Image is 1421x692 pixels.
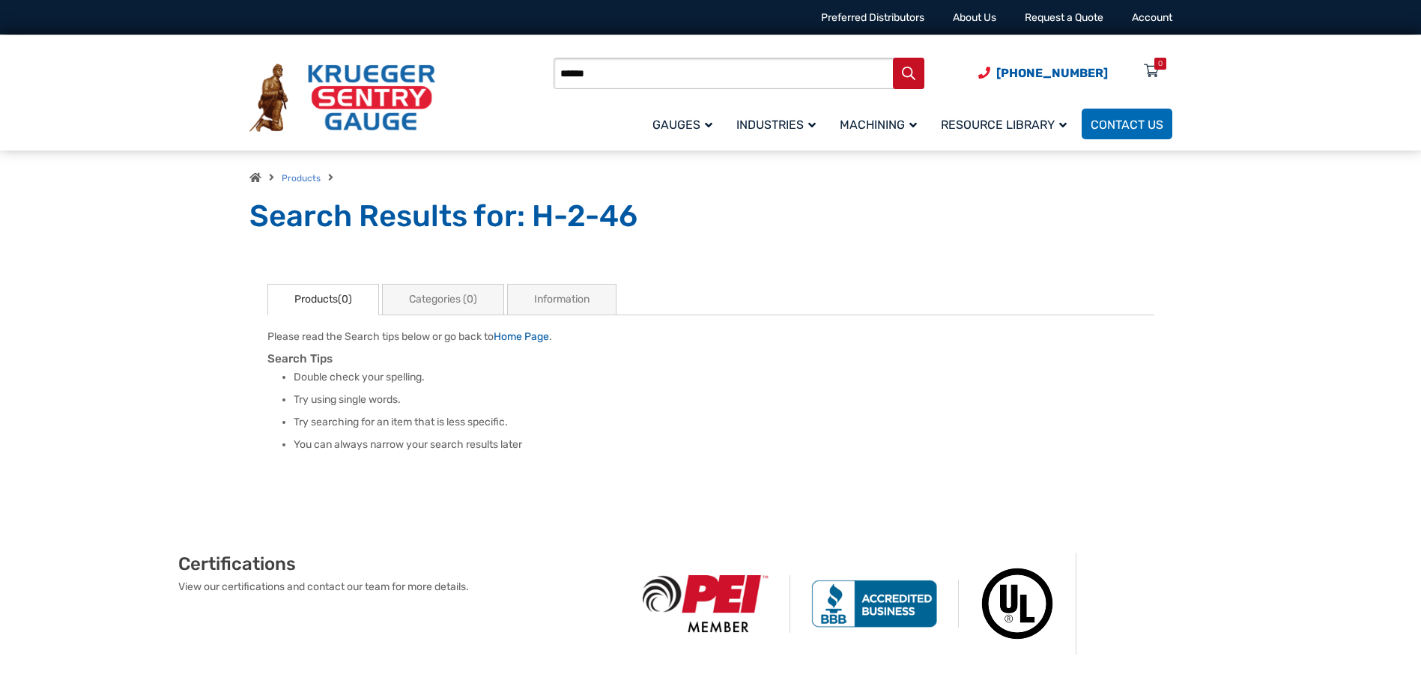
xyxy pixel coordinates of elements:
[1158,58,1163,70] div: 0
[1082,109,1172,139] a: Contact Us
[267,352,1154,366] h3: Search Tips
[1091,118,1163,132] span: Contact Us
[249,64,435,133] img: Krueger Sentry Gauge
[267,284,379,315] a: Products(0)
[294,415,1154,430] li: Try searching for an item that is less specific.
[494,330,549,343] a: Home Page
[622,575,790,633] img: PEI Member
[727,106,831,142] a: Industries
[507,284,616,315] a: Information
[294,437,1154,452] li: You can always narrow your search results later
[736,118,816,132] span: Industries
[953,11,996,24] a: About Us
[996,66,1108,80] span: [PHONE_NUMBER]
[267,329,1154,345] p: Please read the Search tips below or go back to .
[294,392,1154,407] li: Try using single words.
[652,118,712,132] span: Gauges
[382,284,504,315] a: Categories (0)
[790,580,959,628] img: BBB
[840,118,917,132] span: Machining
[1132,11,1172,24] a: Account
[294,370,1154,385] li: Double check your spelling.
[643,106,727,142] a: Gauges
[932,106,1082,142] a: Resource Library
[1025,11,1103,24] a: Request a Quote
[831,106,932,142] a: Machining
[941,118,1067,132] span: Resource Library
[282,173,321,183] a: Products
[959,553,1076,655] img: Underwriters Laboratories
[821,11,924,24] a: Preferred Distributors
[249,198,1172,235] h1: Search Results for: H-2-46
[178,553,622,575] h2: Certifications
[178,579,622,595] p: View our certifications and contact our team for more details.
[978,64,1108,82] a: Phone Number (920) 434-8860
